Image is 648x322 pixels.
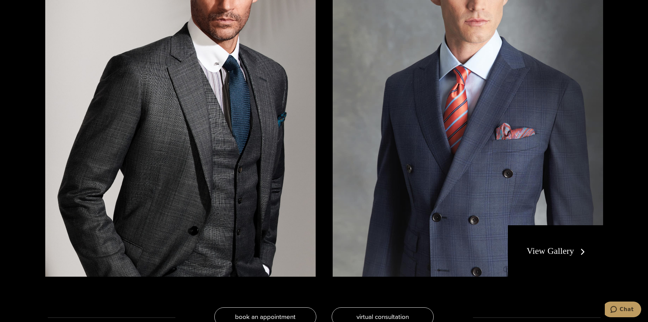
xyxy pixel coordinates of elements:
span: book an appointment [235,312,296,322]
span: virtual consultation [356,312,409,322]
a: View Gallery [527,246,587,256]
iframe: Opens a widget where you can chat to one of our agents [605,302,641,319]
